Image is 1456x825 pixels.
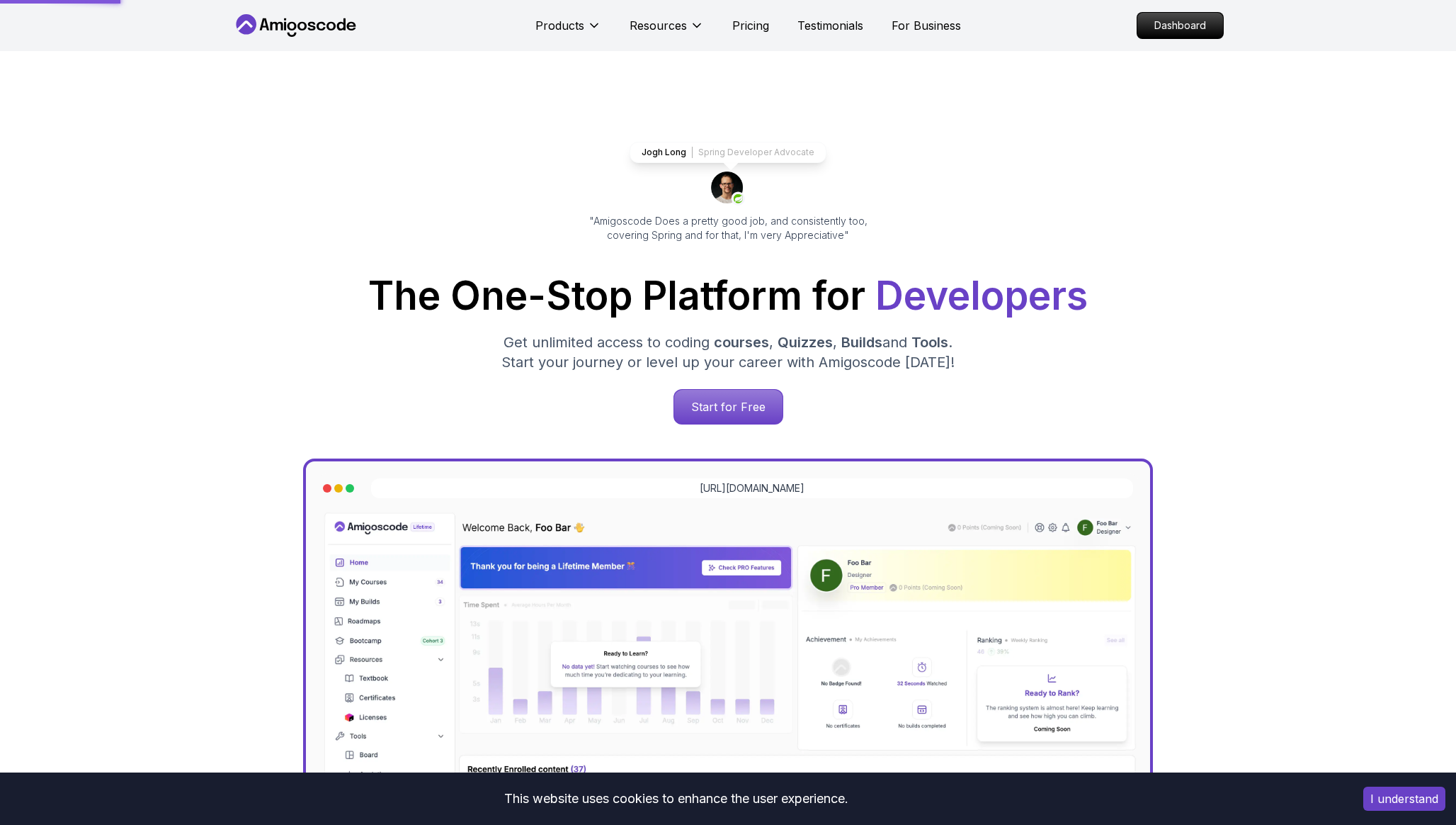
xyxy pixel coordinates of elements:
span: courses [714,334,769,351]
p: "Amigoscode Does a pretty good job, and consistently too, covering Spring and for that, I'm very ... [569,214,887,242]
a: Start for Free [673,389,783,425]
a: [URL][DOMAIN_NAME] [700,481,804,495]
span: Developers [875,272,1088,319]
button: Accept cookies [1363,787,1445,811]
p: Spring Developer Advocate [698,147,814,158]
button: Resources [630,17,704,45]
p: Get unlimited access to coding , , and . Start your journey or level up your career with Amigosco... [490,332,966,372]
h1: The One-Stop Platform for [244,276,1212,315]
img: josh long [711,172,745,206]
span: Builds [841,334,882,351]
span: Quizzes [778,334,833,351]
a: Pricing [732,17,769,34]
p: Start for Free [674,390,783,424]
p: Products [535,17,584,34]
div: This website uses cookies to enhance the user experience. [11,783,1342,814]
span: Tools [911,334,948,351]
p: Resources [630,17,687,34]
a: For Business [892,17,961,34]
p: Dashboard [1137,13,1223,38]
button: Products [535,17,601,45]
a: Testimonials [797,17,863,34]
a: Dashboard [1137,12,1224,39]
p: Jogh Long [642,147,686,158]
